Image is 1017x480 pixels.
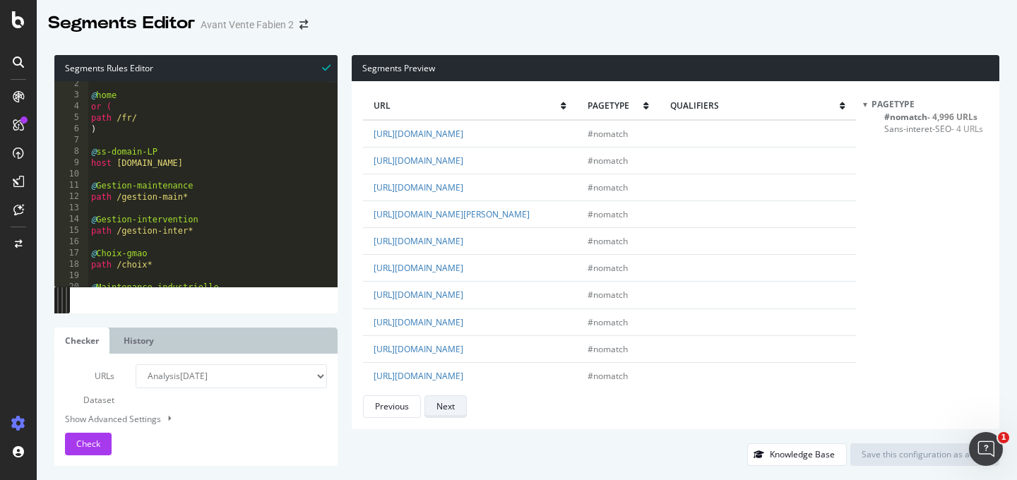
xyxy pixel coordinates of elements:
div: Save this configuration as active [862,448,988,460]
button: Previous [363,395,421,418]
a: Knowledge Base [747,448,847,460]
span: Click to filter pagetype on Sans-interet-SEO [884,123,983,135]
a: [URL][DOMAIN_NAME] [374,316,463,328]
a: [URL][DOMAIN_NAME] [374,235,463,247]
div: Segments Editor [48,11,195,35]
div: 9 [54,157,88,169]
a: [URL][DOMAIN_NAME][PERSON_NAME] [374,208,530,220]
span: pagetype [588,100,643,112]
button: Check [65,433,112,455]
div: 6 [54,124,88,135]
span: #nomatch [588,128,628,140]
div: 14 [54,214,88,225]
div: 10 [54,169,88,180]
a: [URL][DOMAIN_NAME] [374,262,463,274]
a: [URL][DOMAIN_NAME] [374,343,463,355]
a: [URL][DOMAIN_NAME] [374,370,463,382]
span: Click to filter pagetype on #nomatch [884,111,977,123]
span: Check [76,438,100,450]
a: [URL][DOMAIN_NAME] [374,128,463,140]
div: 19 [54,270,88,282]
div: 15 [54,225,88,236]
div: 4 [54,101,88,112]
button: Next [424,395,467,418]
button: Knowledge Base [747,443,847,466]
span: url [374,100,561,112]
a: [URL][DOMAIN_NAME] [374,289,463,301]
div: 8 [54,146,88,157]
span: #nomatch [588,289,628,301]
span: - 4 URLs [951,123,983,135]
span: #nomatch [588,343,628,355]
div: 2 [54,78,88,90]
span: - 4,996 URLs [927,111,977,123]
div: 20 [54,282,88,293]
button: Save this configuration as active [850,443,999,466]
div: 12 [54,191,88,203]
label: URLs Dataset [54,364,125,412]
div: Knowledge Base [770,448,835,460]
a: [URL][DOMAIN_NAME] [374,181,463,193]
div: Avant Vente Fabien 2 [201,18,294,32]
span: #nomatch [588,181,628,193]
div: Next [436,400,455,412]
div: 17 [54,248,88,259]
iframe: Intercom live chat [969,432,1003,466]
div: Segments Preview [352,55,999,81]
div: 13 [54,203,88,214]
div: 18 [54,259,88,270]
span: pagetype [872,98,915,110]
a: Checker [54,328,109,354]
span: #nomatch [588,208,628,220]
div: Show Advanced Settings [54,412,316,426]
div: 5 [54,112,88,124]
a: [URL][DOMAIN_NAME] [374,155,463,167]
span: #nomatch [588,262,628,274]
div: Segments Rules Editor [54,55,338,81]
div: 16 [54,236,88,248]
div: 11 [54,180,88,191]
span: qualifiers [670,100,840,112]
div: arrow-right-arrow-left [299,20,308,30]
div: 7 [54,135,88,146]
span: #nomatch [588,155,628,167]
a: History [113,328,165,354]
span: Syntax is valid [322,61,331,74]
div: 3 [54,90,88,101]
span: 1 [998,432,1009,443]
span: #nomatch [588,235,628,247]
span: #nomatch [588,370,628,382]
div: Previous [375,400,409,412]
span: #nomatch [588,316,628,328]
